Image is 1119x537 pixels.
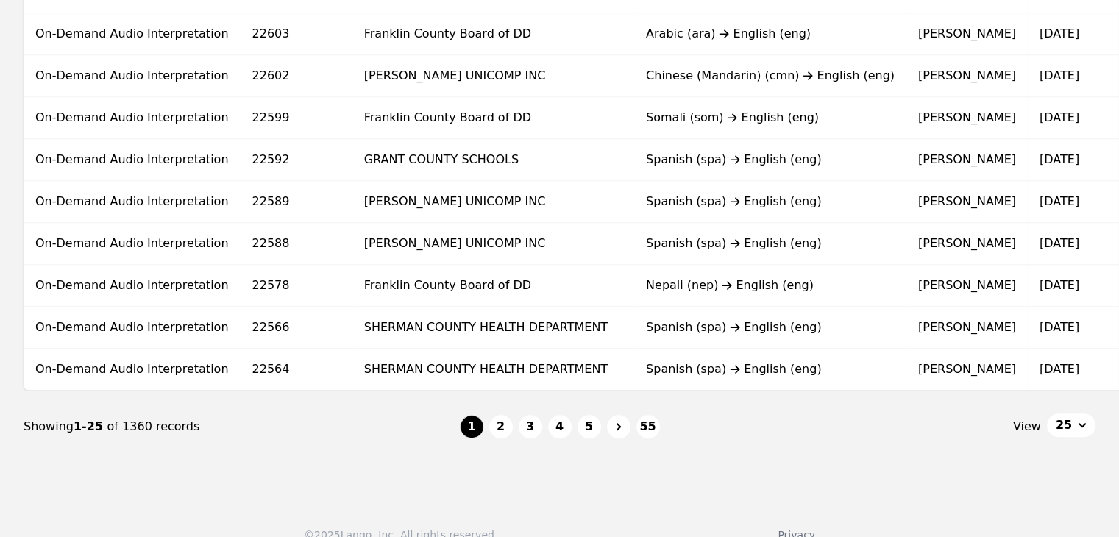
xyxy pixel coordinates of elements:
[906,97,1028,139] td: [PERSON_NAME]
[24,13,241,55] td: On-Demand Audio Interpretation
[1040,68,1079,82] time: [DATE]
[24,307,241,349] td: On-Demand Audio Interpretation
[489,415,513,438] button: 2
[906,349,1028,391] td: [PERSON_NAME]
[352,13,634,55] td: Franklin County Board of DD
[1040,236,1079,250] time: [DATE]
[1056,416,1072,434] span: 25
[1040,110,1079,124] time: [DATE]
[906,265,1028,307] td: [PERSON_NAME]
[24,139,241,181] td: On-Demand Audio Interpretation
[24,349,241,391] td: On-Demand Audio Interpretation
[646,360,895,378] div: Spanish (spa) English (eng)
[906,307,1028,349] td: [PERSON_NAME]
[352,97,634,139] td: Franklin County Board of DD
[74,419,107,433] span: 1-25
[646,151,895,168] div: Spanish (spa) English (eng)
[906,139,1028,181] td: [PERSON_NAME]
[1013,418,1041,435] span: View
[646,109,895,127] div: Somali (som) English (eng)
[1040,26,1079,40] time: [DATE]
[646,25,895,43] div: Arabic (ara) English (eng)
[352,349,634,391] td: SHERMAN COUNTY HEALTH DEPARTMENT
[548,415,572,438] button: 4
[646,319,895,336] div: Spanish (spa) English (eng)
[1040,278,1079,292] time: [DATE]
[352,223,634,265] td: [PERSON_NAME] UNICOMP INC
[906,223,1028,265] td: [PERSON_NAME]
[646,277,895,294] div: Nepali (nep) English (eng)
[352,307,634,349] td: SHERMAN COUNTY HEALTH DEPARTMENT
[241,181,352,223] td: 22589
[241,307,352,349] td: 22566
[352,139,634,181] td: GRANT COUNTY SCHOOLS
[24,55,241,97] td: On-Demand Audio Interpretation
[241,55,352,97] td: 22602
[646,67,895,85] div: Chinese (Mandarin) (cmn) English (eng)
[24,223,241,265] td: On-Demand Audio Interpretation
[24,418,460,435] div: Showing of 1360 records
[906,13,1028,55] td: [PERSON_NAME]
[1040,362,1079,376] time: [DATE]
[241,139,352,181] td: 22592
[352,55,634,97] td: [PERSON_NAME] UNICOMP INC
[241,13,352,55] td: 22603
[24,97,241,139] td: On-Demand Audio Interpretation
[241,223,352,265] td: 22588
[1040,152,1079,166] time: [DATE]
[24,181,241,223] td: On-Demand Audio Interpretation
[241,265,352,307] td: 22578
[1040,320,1079,334] time: [DATE]
[906,181,1028,223] td: [PERSON_NAME]
[519,415,542,438] button: 3
[241,349,352,391] td: 22564
[1047,413,1095,437] button: 25
[1040,194,1079,208] time: [DATE]
[578,415,601,438] button: 5
[24,391,1095,463] nav: Page navigation
[646,193,895,210] div: Spanish (spa) English (eng)
[636,415,660,438] button: 55
[352,181,634,223] td: [PERSON_NAME] UNICOMP INC
[646,235,895,252] div: Spanish (spa) English (eng)
[906,55,1028,97] td: [PERSON_NAME]
[352,265,634,307] td: Franklin County Board of DD
[24,265,241,307] td: On-Demand Audio Interpretation
[241,97,352,139] td: 22599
